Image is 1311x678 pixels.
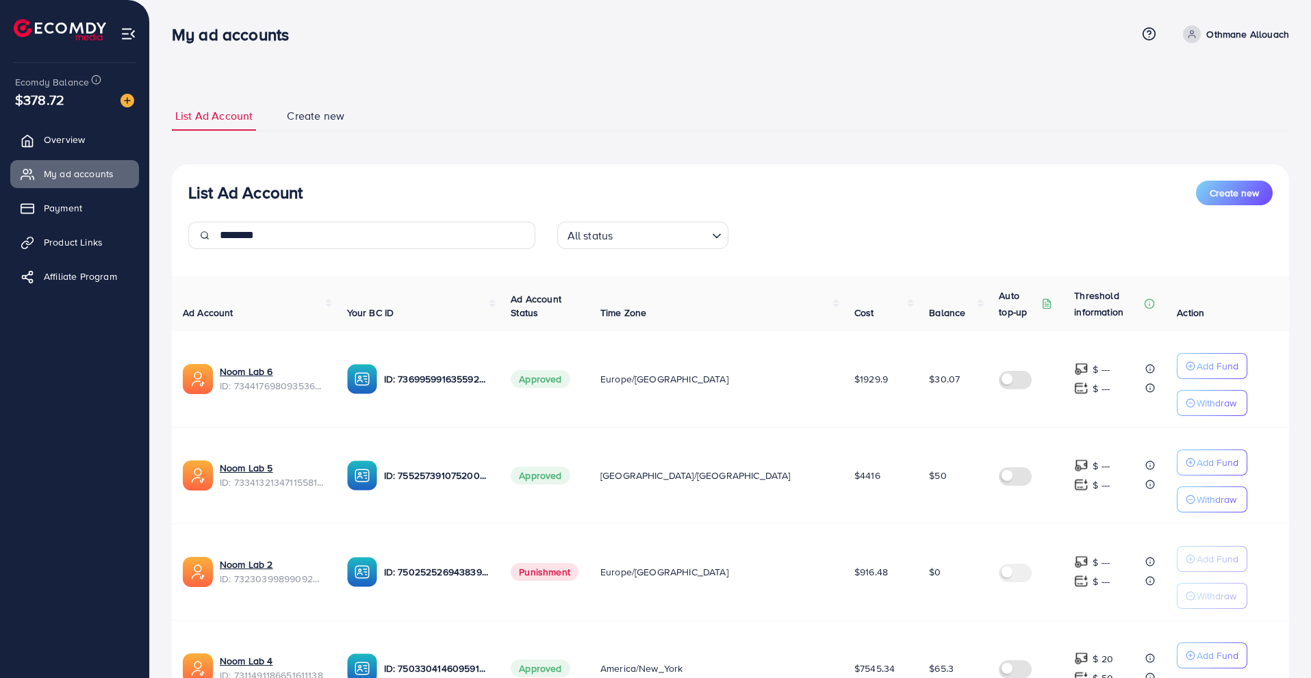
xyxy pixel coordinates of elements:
[1197,454,1238,471] p: Add Fund
[1074,555,1089,569] img: top-up amount
[1177,546,1247,572] button: Add Fund
[172,25,300,44] h3: My ad accounts
[854,469,880,482] span: $4416
[14,19,106,40] img: logo
[1074,362,1089,376] img: top-up amount
[1093,554,1110,571] p: $ ---
[220,365,273,378] a: Noom Lab 6
[1177,353,1247,379] button: Add Fund
[1074,651,1089,666] img: top-up amount
[1177,306,1204,320] span: Action
[1197,491,1236,508] p: Withdraw
[1178,25,1289,43] a: Othmane Allouach
[1093,477,1110,493] p: $ ---
[1093,380,1110,397] p: $ ---
[511,370,570,388] span: Approved
[999,287,1039,320] p: Auto top-up
[183,460,213,491] img: ic-ads-acc.e4c84228.svg
[1197,588,1236,604] p: Withdraw
[220,461,273,475] a: Noom Lab 5
[1196,181,1273,205] button: Create new
[15,75,89,89] span: Ecomdy Balance
[183,306,233,320] span: Ad Account
[44,235,103,249] span: Product Links
[1197,395,1236,411] p: Withdraw
[1074,458,1089,473] img: top-up amount
[220,558,325,586] div: <span class='underline'>Noom Lab 2</span></br>7323039989909209089
[929,469,946,482] span: $50
[854,662,895,675] span: $7545.34
[10,263,139,290] a: Affiliate Program
[220,475,325,489] span: ID: 7334132134711558146
[1177,486,1247,512] button: Withdraw
[511,467,570,484] span: Approved
[929,306,965,320] span: Balance
[854,565,888,579] span: $916.48
[120,94,134,107] img: image
[10,126,139,153] a: Overview
[183,364,213,394] img: ic-ads-acc.e4c84228.svg
[854,372,888,386] span: $1929.9
[287,108,344,124] span: Create new
[220,461,325,489] div: <span class='underline'>Noom Lab 5</span></br>7334132134711558146
[44,167,114,181] span: My ad accounts
[10,229,139,256] a: Product Links
[220,379,325,393] span: ID: 7344176980935360513
[1210,186,1259,200] span: Create new
[220,365,325,393] div: <span class='underline'>Noom Lab 6</span></br>7344176980935360513
[557,222,728,249] div: Search for option
[220,572,325,586] span: ID: 7323039989909209089
[220,558,273,571] a: Noom Lab 2
[44,133,85,146] span: Overview
[188,183,303,203] h3: List Ad Account
[600,662,683,675] span: America/New_York
[1177,449,1247,475] button: Add Fund
[347,306,394,320] span: Your BC ID
[1093,458,1110,474] p: $ ---
[929,372,960,386] span: $30.07
[1197,358,1238,374] p: Add Fund
[384,564,489,580] p: ID: 7502525269438398465
[384,467,489,484] p: ID: 7552573910752002064
[1093,361,1110,378] p: $ ---
[1093,573,1110,590] p: $ ---
[384,371,489,387] p: ID: 7369959916355928081
[15,90,64,109] span: $378.72
[384,660,489,677] p: ID: 7503304146095915016
[44,201,82,215] span: Payment
[854,306,874,320] span: Cost
[1093,651,1113,667] p: $ 20
[511,292,561,320] span: Ad Account Status
[511,660,570,677] span: Approved
[1177,390,1247,416] button: Withdraw
[1074,287,1141,320] p: Threshold information
[220,654,273,668] a: Noom Lab 4
[44,270,117,283] span: Affiliate Program
[600,565,728,579] span: Europe/[GEOGRAPHIC_DATA]
[1177,583,1247,609] button: Withdraw
[617,223,706,246] input: Search for option
[1197,647,1238,664] p: Add Fund
[120,26,136,42] img: menu
[1074,381,1089,395] img: top-up amount
[175,108,253,124] span: List Ad Account
[1074,574,1089,588] img: top-up amount
[600,469,791,482] span: [GEOGRAPHIC_DATA]/[GEOGRAPHIC_DATA]
[511,563,578,581] span: Punishment
[1197,551,1238,567] p: Add Fund
[929,662,954,675] span: $65.3
[600,306,646,320] span: Time Zone
[565,226,616,246] span: All status
[183,557,213,587] img: ic-ads-acc.e4c84228.svg
[1253,616,1301,668] iframe: Chat
[347,460,377,491] img: ic-ba-acc.ded83a64.svg
[347,364,377,394] img: ic-ba-acc.ded83a64.svg
[929,565,941,579] span: $0
[1074,478,1089,492] img: top-up amount
[347,557,377,587] img: ic-ba-acc.ded83a64.svg
[1177,642,1247,668] button: Add Fund
[10,194,139,222] a: Payment
[600,372,728,386] span: Europe/[GEOGRAPHIC_DATA]
[1206,26,1289,42] p: Othmane Allouach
